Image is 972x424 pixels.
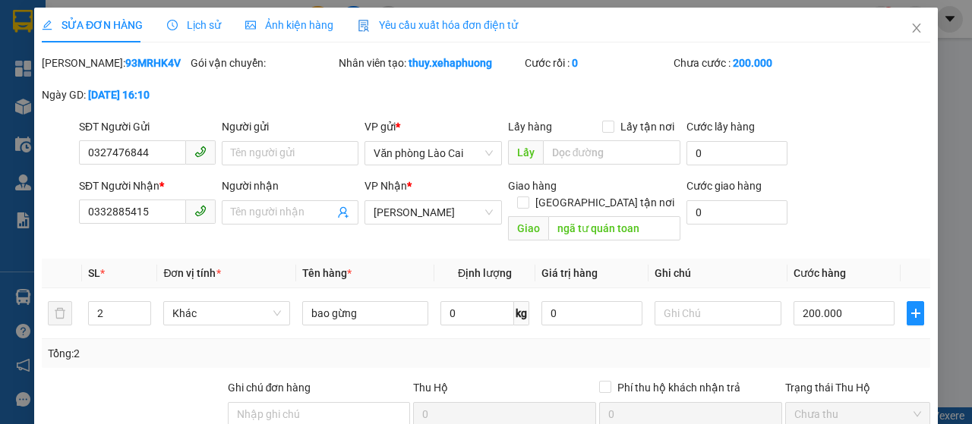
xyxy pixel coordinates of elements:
button: delete [48,301,72,325]
span: Phí thu hộ khách nhận trả [611,379,746,396]
label: Cước giao hàng [686,180,762,192]
input: Ghi Chú [655,301,781,325]
span: Định lượng [458,267,512,279]
span: Lấy [507,140,542,165]
span: picture [245,20,256,30]
span: edit [42,20,52,30]
div: Cước rồi : [525,55,671,71]
div: SĐT Người Gửi [79,118,216,135]
span: Giao hàng [507,180,556,192]
div: VP gửi [364,118,501,135]
span: Giá trị hàng [541,267,598,279]
b: thuy.xehaphuong [409,57,492,69]
div: [PERSON_NAME]: [42,55,188,71]
input: Dọc đường [548,216,680,240]
b: 0 [572,57,578,69]
span: user-add [337,206,349,218]
input: Cước giao hàng [686,200,787,225]
label: Ghi chú đơn hàng [227,382,311,394]
span: phone [194,205,207,217]
span: plus [907,307,923,319]
div: Gói vận chuyển: [191,55,336,71]
span: Thu Hộ [413,382,448,394]
input: Cước lấy hàng [686,141,787,165]
span: SL [88,267,100,279]
span: Lịch sử [167,19,221,31]
span: Yêu cầu xuất hóa đơn điện tử [358,19,518,31]
div: Chưa cước : [674,55,819,71]
div: Tổng: 2 [48,345,377,362]
div: Người nhận [222,177,358,194]
b: [DATE] 16:10 [88,89,150,101]
img: icon [358,20,370,32]
span: SỬA ĐƠN HÀNG [42,19,143,31]
span: [GEOGRAPHIC_DATA] tận nơi [529,194,680,211]
label: Cước lấy hàng [686,121,755,133]
b: 200.000 [733,57,772,69]
button: Close [895,8,938,50]
span: Lấy hàng [507,121,551,133]
span: kg [514,301,529,325]
div: Nhân viên tạo: [339,55,522,71]
div: Trạng thái Thu Hộ [784,379,930,396]
input: VD: Bàn, Ghế [302,301,428,325]
span: close [910,22,923,34]
span: Tên hàng [302,267,352,279]
span: Khác [172,302,280,325]
th: Ghi chú [649,259,787,288]
div: Ngày GD: [42,86,188,103]
span: Văn phòng Lào Cai [374,142,492,165]
span: Giao [507,216,548,240]
span: Lấy tận nơi [614,118,680,135]
span: clock-circle [167,20,178,30]
input: Dọc đường [542,140,680,165]
span: Quán Toan [374,201,492,224]
span: phone [194,146,207,158]
span: Ảnh kiện hàng [245,19,333,31]
span: Cước hàng [793,267,845,279]
button: plus [907,301,924,325]
b: 93MRHK4V [125,57,181,69]
div: SĐT Người Nhận [79,177,216,194]
span: VP Nhận [364,180,407,192]
span: Đơn vị tính [163,267,220,279]
div: Người gửi [222,118,358,135]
